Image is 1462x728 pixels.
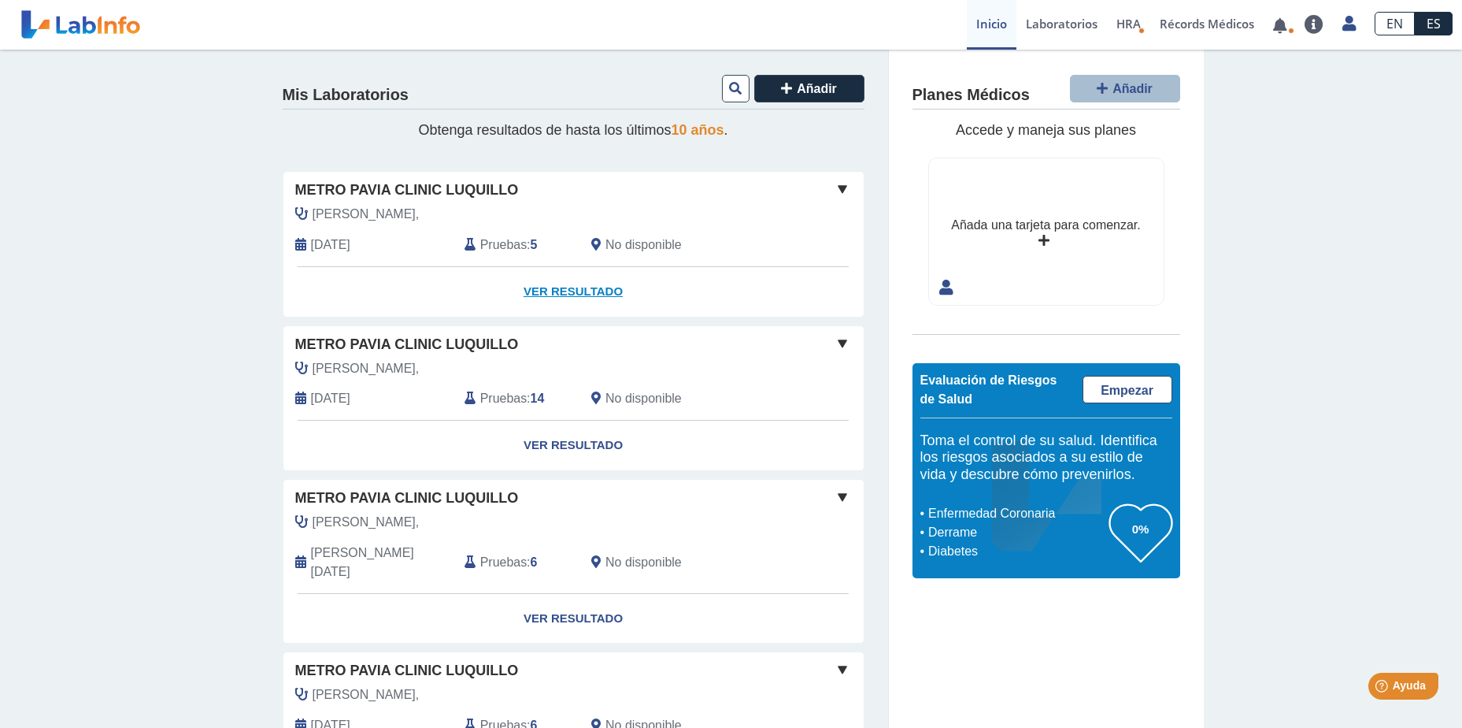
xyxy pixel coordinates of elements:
[1112,82,1153,95] span: Añadir
[480,389,527,408] span: Pruebas
[1109,519,1172,539] h3: 0%
[605,389,682,408] span: No disponible
[1322,667,1445,711] iframe: Help widget launcher
[1101,384,1153,397] span: Empezar
[283,267,864,317] a: Ver Resultado
[531,392,545,405] b: 14
[283,86,409,105] h4: Mis Laboratorios
[1116,16,1141,32] span: HRA
[295,180,519,201] span: Metro Pavia Clinic Luquillo
[1083,376,1172,403] a: Empezar
[951,216,1140,235] div: Añada una tarjeta para comenzar.
[418,122,727,138] span: Obtenga resultados de hasta los últimos .
[480,553,527,572] span: Pruebas
[480,236,527,254] span: Pruebas
[311,389,350,408] span: 2025-04-03
[453,544,579,581] div: :
[924,523,1109,542] li: Derrame
[311,236,350,254] span: 2025-08-22
[295,334,519,355] span: Metro Pavia Clinic Luquillo
[605,236,682,254] span: No disponible
[313,513,420,532] span: Gonzalez Bossolo,
[912,86,1030,105] h4: Planes Médicos
[313,359,420,378] span: Gonzalez Bossolo,
[453,236,579,254] div: :
[453,389,579,408] div: :
[531,555,538,569] b: 6
[920,433,1172,484] h5: Toma el control de su salud. Identifica los riesgos asociados a su estilo de vida y descubre cómo...
[1375,12,1415,35] a: EN
[283,594,864,644] a: Ver Resultado
[924,542,1109,561] li: Diabetes
[1415,12,1453,35] a: ES
[605,553,682,572] span: No disponible
[754,75,864,102] button: Añadir
[313,685,420,704] span: Conaway Lanuza,
[797,82,837,95] span: Añadir
[924,504,1109,523] li: Enfermedad Coronaria
[920,373,1057,406] span: Evaluación de Riesgos de Salud
[531,238,538,251] b: 5
[295,660,519,682] span: Metro Pavia Clinic Luquillo
[956,122,1136,138] span: Accede y maneja sus planes
[1070,75,1180,102] button: Añadir
[295,488,519,509] span: Metro Pavia Clinic Luquillo
[283,421,864,470] a: Ver Resultado
[313,205,420,224] span: Gonzalez Bossolo,
[672,122,724,138] span: 10 años
[311,544,453,581] span: 2025-01-27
